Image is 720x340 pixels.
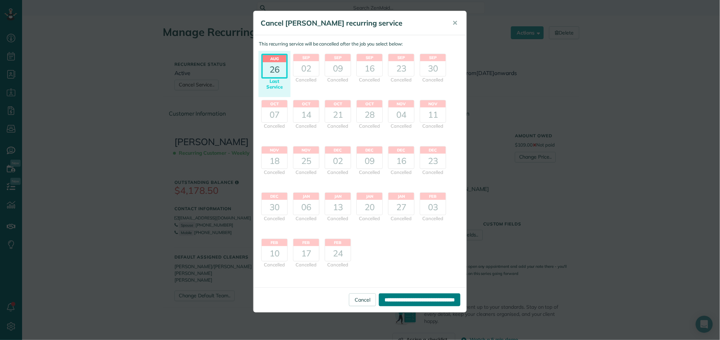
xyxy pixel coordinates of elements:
header: Oct [293,100,319,107]
div: 20 [357,200,382,215]
div: Cancelled [325,169,351,176]
div: Cancelled [261,169,288,176]
div: 26 [263,62,286,77]
div: Cancelled [293,169,319,176]
div: Cancelled [420,215,446,222]
div: Cancelled [261,261,288,268]
div: 24 [325,246,351,261]
header: Aug [263,55,286,62]
h5: Cancel [PERSON_NAME] recurring service [261,18,442,28]
div: Cancelled [420,169,446,176]
header: Jan [325,193,351,200]
div: 21 [325,107,351,122]
div: Cancelled [325,76,351,83]
header: Sep [325,54,351,61]
div: Cancelled [293,76,319,83]
div: 02 [325,154,351,169]
div: 25 [293,154,319,169]
div: 23 [420,154,446,169]
div: Cancelled [293,215,319,222]
div: 13 [325,200,351,215]
div: 28 [357,107,382,122]
header: Dec [420,147,446,154]
header: Jan [357,193,382,200]
div: Cancelled [420,123,446,129]
div: 30 [262,200,287,215]
div: Cancelled [325,261,351,268]
a: Cancel [349,293,376,306]
header: Nov [388,100,414,107]
div: 03 [420,200,446,215]
header: Dec [262,193,287,200]
div: Cancelled [420,76,446,83]
div: 27 [388,200,414,215]
div: Cancelled [388,215,414,222]
header: Jan [293,193,319,200]
header: Dec [325,147,351,154]
header: Oct [357,100,382,107]
div: 16 [357,61,382,76]
div: Cancelled [325,215,351,222]
div: 09 [325,61,351,76]
div: 09 [357,154,382,169]
div: Cancelled [356,215,383,222]
div: Last Service [261,79,288,90]
div: Cancelled [293,123,319,129]
div: Cancelled [261,215,288,222]
header: Feb [262,239,287,246]
div: 23 [388,61,414,76]
header: Dec [357,147,382,154]
header: Oct [325,100,351,107]
div: 02 [293,61,319,76]
div: 16 [388,154,414,169]
div: 10 [262,246,287,261]
header: Oct [262,100,287,107]
header: Sep [388,54,414,61]
div: 07 [262,107,287,122]
header: Sep [420,54,446,61]
div: 30 [420,61,446,76]
header: Sep [293,54,319,61]
div: 04 [388,107,414,122]
header: Nov [420,100,446,107]
div: Cancelled [356,123,383,129]
div: Cancelled [356,76,383,83]
div: Cancelled [388,76,414,83]
div: 17 [293,246,319,261]
div: Cancelled [356,169,383,176]
div: Cancelled [261,123,288,129]
div: Cancelled [388,123,414,129]
div: Cancelled [325,123,351,129]
header: Sep [357,54,382,61]
div: 14 [293,107,319,122]
div: 06 [293,200,319,215]
div: Cancelled [293,261,319,268]
header: Jan [388,193,414,200]
div: Cancelled [388,169,414,176]
header: Nov [293,147,319,154]
header: Feb [293,239,319,246]
span: ✕ [452,19,458,27]
div: 11 [420,107,446,122]
div: 18 [262,154,287,169]
header: Feb [420,193,446,200]
header: Nov [262,147,287,154]
p: This recurring service will be cancelled after the job you select below: [259,41,461,47]
header: Dec [388,147,414,154]
header: Feb [325,239,351,246]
